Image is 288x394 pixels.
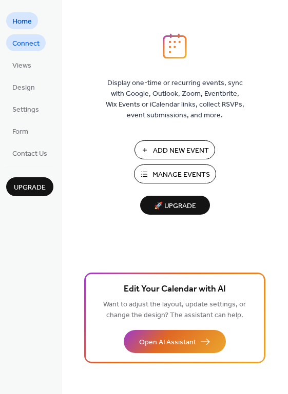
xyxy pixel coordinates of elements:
[6,100,45,117] a: Settings
[124,330,226,353] button: Open AI Assistant
[6,78,41,95] a: Design
[12,38,40,49] span: Connect
[146,199,204,213] span: 🚀 Upgrade
[14,182,46,193] span: Upgrade
[6,34,46,51] a: Connect
[140,196,210,215] button: 🚀 Upgrade
[124,282,226,297] span: Edit Your Calendar with AI
[12,82,35,93] span: Design
[135,140,215,159] button: Add New Event
[106,78,244,121] span: Display one-time or recurring events, sync with Google, Outlook, Zoom, Eventbrite, Wix Events or ...
[103,298,246,322] span: Want to adjust the layout, update settings, or change the design? The assistant can help.
[12,60,31,71] span: Views
[6,144,53,161] a: Contact Us
[12,127,28,137] span: Form
[6,177,53,196] button: Upgrade
[6,56,37,73] a: Views
[12,16,32,27] span: Home
[152,170,210,180] span: Manage Events
[139,337,196,348] span: Open AI Assistant
[6,122,34,139] a: Form
[153,146,209,156] span: Add New Event
[12,149,47,159] span: Contact Us
[12,105,39,115] span: Settings
[6,12,38,29] a: Home
[134,164,216,183] button: Manage Events
[163,33,186,59] img: logo_icon.svg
